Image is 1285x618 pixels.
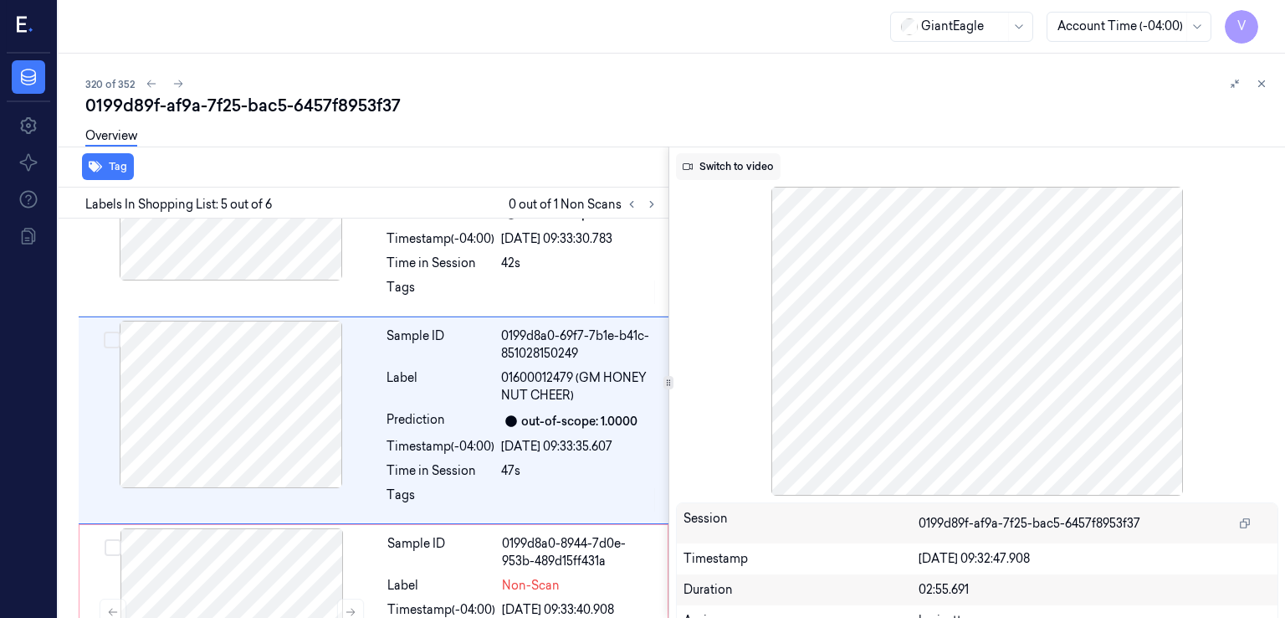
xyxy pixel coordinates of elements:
a: Overview [85,127,137,147]
div: Label [387,369,494,404]
div: Sample ID [387,535,495,570]
span: 320 of 352 [85,77,135,91]
div: Time in Session [387,462,494,480]
div: 0199d89f-af9a-7f25-bac5-6457f8953f37 [85,94,1272,117]
span: 0 out of 1 Non Scans [509,194,662,214]
span: 0199d89f-af9a-7f25-bac5-6457f8953f37 [919,515,1140,533]
div: Tags [387,279,494,306]
div: [DATE] 09:32:47.908 [919,550,1272,568]
span: Labels In Shopping List: 5 out of 6 [85,196,272,214]
div: [DATE] 09:33:30.783 [501,230,658,248]
button: Select row [104,332,120,348]
div: out-of-scope: 1.0000 [521,413,637,430]
div: Session [683,510,919,537]
div: Timestamp [683,550,919,568]
div: 47s [501,462,658,480]
button: Select row [105,539,121,556]
div: Time in Session [387,255,494,272]
button: Switch to video [676,153,781,180]
div: 42s [501,255,658,272]
div: Label [387,577,495,595]
div: Tags [387,487,494,513]
div: 0199d8a0-69f7-7b1e-b41c-851028150249 [501,327,658,363]
div: Sample ID [387,327,494,363]
div: Timestamp (-04:00) [387,438,494,456]
div: 02:55.691 [919,581,1272,599]
div: Duration [683,581,919,599]
div: Prediction [387,411,494,431]
button: Tag [82,153,134,180]
div: Timestamp (-04:00) [387,230,494,248]
span: Non-Scan [502,577,560,595]
button: V [1225,10,1258,44]
div: [DATE] 09:33:35.607 [501,438,658,456]
span: 01600012479 (GM HONEY NUT CHEER) [501,369,658,404]
div: 0199d8a0-8944-7d0e-953b-489d15ff431a [502,535,658,570]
